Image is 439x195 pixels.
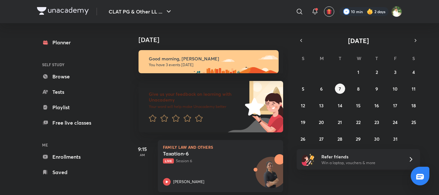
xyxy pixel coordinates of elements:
abbr: October 17, 2025 [393,102,397,109]
abbr: October 20, 2025 [319,119,324,125]
button: October 21, 2025 [335,117,345,127]
a: Free live classes [37,116,112,129]
p: Family Law and others [163,145,278,149]
h6: SELF STUDY [37,59,112,70]
button: October 14, 2025 [335,100,345,111]
p: Your word will help make Unacademy better [149,104,243,109]
a: Tests [37,85,112,98]
button: October 22, 2025 [353,117,363,127]
abbr: October 1, 2025 [357,69,359,75]
button: October 28, 2025 [335,134,345,144]
h5: 9:15 [130,145,155,153]
button: October 25, 2025 [408,117,419,127]
button: October 12, 2025 [298,100,308,111]
abbr: Sunday [302,55,304,61]
abbr: October 2, 2025 [376,69,378,75]
button: October 23, 2025 [372,117,382,127]
button: CLAT PG & Other LL ... [105,5,176,18]
abbr: Tuesday [339,55,341,61]
abbr: October 27, 2025 [319,136,324,142]
abbr: October 26, 2025 [300,136,305,142]
abbr: October 3, 2025 [394,69,397,75]
abbr: October 6, 2025 [320,86,323,92]
img: referral [302,153,315,166]
button: October 17, 2025 [390,100,400,111]
abbr: Saturday [412,55,415,61]
abbr: October 29, 2025 [356,136,361,142]
button: [DATE] [306,36,411,45]
span: Live [163,158,174,164]
abbr: Wednesday [357,55,361,61]
button: October 19, 2025 [298,117,308,127]
h6: Good morning, [PERSON_NAME] [149,56,273,62]
abbr: Monday [320,55,324,61]
abbr: October 30, 2025 [374,136,380,142]
p: Session 6 [163,158,264,164]
img: Harshal Jadhao [391,6,402,17]
abbr: October 10, 2025 [393,86,398,92]
button: October 26, 2025 [298,134,308,144]
abbr: October 5, 2025 [302,86,304,92]
button: October 16, 2025 [372,100,382,111]
button: October 3, 2025 [390,67,400,77]
abbr: October 22, 2025 [356,119,361,125]
abbr: October 9, 2025 [375,86,378,92]
abbr: October 24, 2025 [393,119,398,125]
button: October 11, 2025 [408,84,419,94]
abbr: October 19, 2025 [301,119,305,125]
button: October 20, 2025 [316,117,327,127]
button: October 13, 2025 [316,100,327,111]
abbr: October 21, 2025 [338,119,342,125]
a: Saved [37,166,112,179]
span: [DATE] [348,36,369,45]
abbr: October 15, 2025 [356,102,361,109]
abbr: October 25, 2025 [411,119,416,125]
abbr: October 28, 2025 [337,136,342,142]
p: AM [130,153,155,157]
abbr: October 23, 2025 [374,119,379,125]
button: October 30, 2025 [372,134,382,144]
abbr: October 14, 2025 [338,102,342,109]
button: October 9, 2025 [372,84,382,94]
h4: [DATE] [139,36,290,44]
img: Avatar [256,160,287,191]
button: October 5, 2025 [298,84,308,94]
button: October 2, 2025 [372,67,382,77]
abbr: October 13, 2025 [319,102,324,109]
img: morning [139,50,279,73]
button: October 27, 2025 [316,134,327,144]
a: Enrollments [37,150,112,163]
img: streak [367,8,373,15]
h6: Refer friends [321,153,400,160]
abbr: October 7, 2025 [339,86,341,92]
p: [PERSON_NAME] [173,179,204,185]
img: check rounded [343,8,350,15]
button: October 4, 2025 [408,67,419,77]
a: Company Logo [37,7,89,16]
a: Playlist [37,101,112,114]
button: October 1, 2025 [353,67,363,77]
img: Company Logo [37,7,89,15]
abbr: Thursday [375,55,378,61]
button: October 10, 2025 [390,84,400,94]
a: Planner [37,36,112,49]
img: feedback_image [223,81,283,132]
abbr: October 4, 2025 [412,69,415,75]
button: October 31, 2025 [390,134,400,144]
abbr: October 8, 2025 [357,86,360,92]
p: Win a laptop, vouchers & more [321,160,400,166]
abbr: Friday [394,55,397,61]
button: October 8, 2025 [353,84,363,94]
abbr: October 12, 2025 [301,102,305,109]
h6: Give us your feedback on learning with Unacademy [149,91,243,103]
button: October 6, 2025 [316,84,327,94]
h5: Taxation-6 [163,150,243,157]
h6: ME [37,139,112,150]
img: avatar [326,9,332,14]
abbr: October 31, 2025 [393,136,398,142]
button: October 15, 2025 [353,100,363,111]
abbr: October 16, 2025 [374,102,379,109]
abbr: October 11, 2025 [412,86,416,92]
button: October 18, 2025 [408,100,419,111]
button: avatar [324,6,334,17]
